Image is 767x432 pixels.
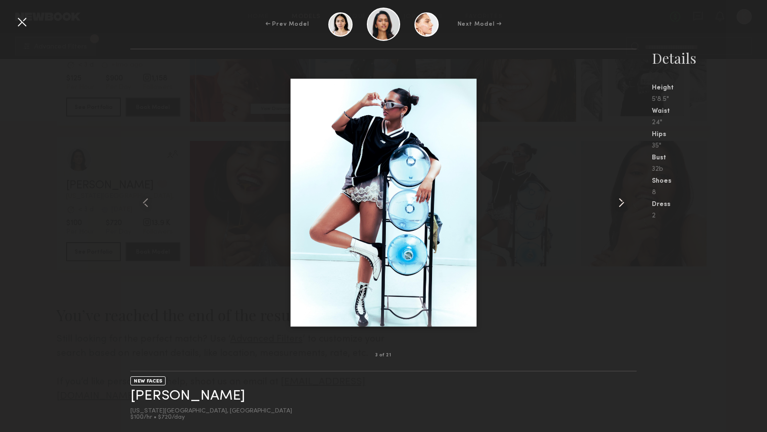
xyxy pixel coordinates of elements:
div: $100/hr • $720/day [130,414,292,421]
div: 24" [652,119,767,126]
div: 5'8.5" [652,96,767,103]
a: [PERSON_NAME] [130,389,245,403]
div: Next Model → [458,20,502,29]
div: Bust [652,155,767,161]
div: 8 [652,189,767,196]
div: 32b [652,166,767,173]
div: 35" [652,143,767,149]
div: Height [652,85,767,91]
div: Dress [652,201,767,208]
div: NEW FACES [130,376,166,385]
div: [US_STATE][GEOGRAPHIC_DATA], [GEOGRAPHIC_DATA] [130,408,292,414]
div: Details [652,49,767,68]
div: ← Prev Model [265,20,309,29]
div: Shoes [652,178,767,185]
div: 2 [652,213,767,219]
div: 3 of 21 [375,353,391,358]
div: Waist [652,108,767,115]
div: Hips [652,131,767,138]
